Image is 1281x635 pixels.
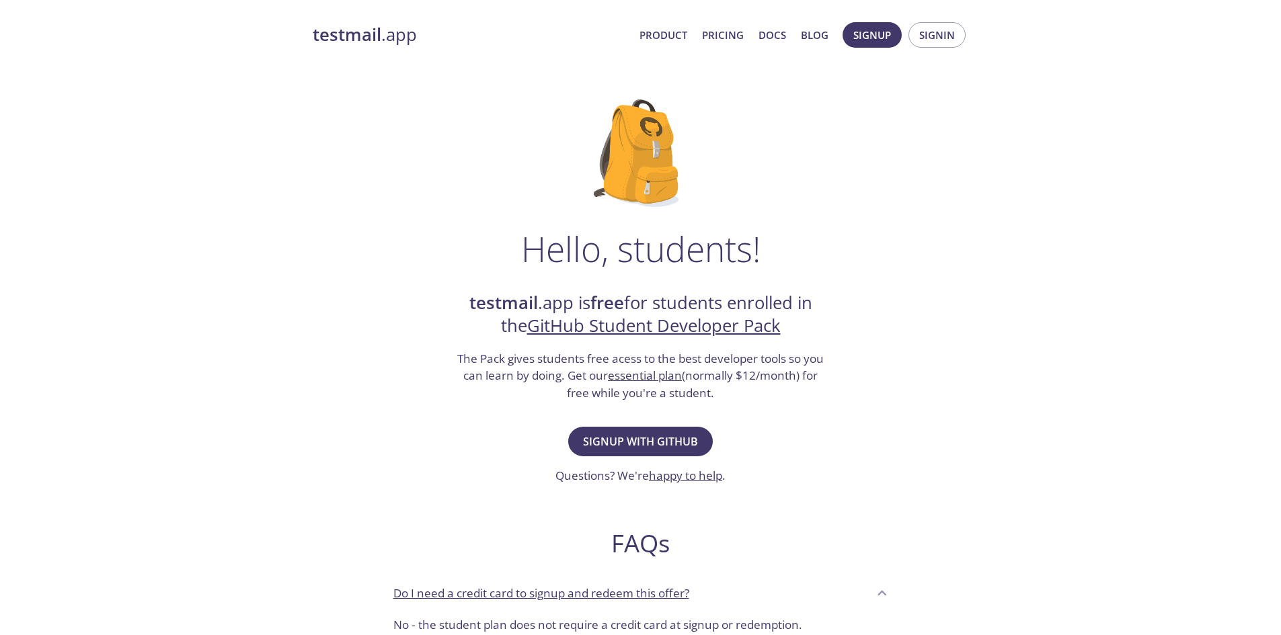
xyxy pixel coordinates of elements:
[608,368,682,383] a: essential plan
[383,575,899,611] div: Do I need a credit card to signup and redeem this offer?
[393,616,888,634] p: No - the student plan does not require a credit card at signup or redemption.
[456,292,826,338] h2: .app is for students enrolled in the
[649,468,722,483] a: happy to help
[919,26,955,44] span: Signin
[590,291,624,314] strong: free
[843,22,902,48] button: Signup
[568,427,713,456] button: Signup with GitHub
[702,26,744,44] a: Pricing
[853,26,891,44] span: Signup
[527,314,781,337] a: GitHub Student Developer Pack
[908,22,966,48] button: Signin
[594,99,687,207] img: github-student-backpack.png
[639,26,687,44] a: Product
[469,291,538,314] strong: testmail
[521,228,761,269] h1: Hello, students!
[759,26,786,44] a: Docs
[583,432,698,451] span: Signup with GitHub
[555,467,726,484] h3: Questions? We're .
[313,24,629,46] a: testmail.app
[393,585,689,602] p: Do I need a credit card to signup and redeem this offer?
[383,528,899,558] h2: FAQs
[801,26,828,44] a: Blog
[456,350,826,402] h3: The Pack gives students free acess to the best developer tools so you can learn by doing. Get our...
[313,23,381,46] strong: testmail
